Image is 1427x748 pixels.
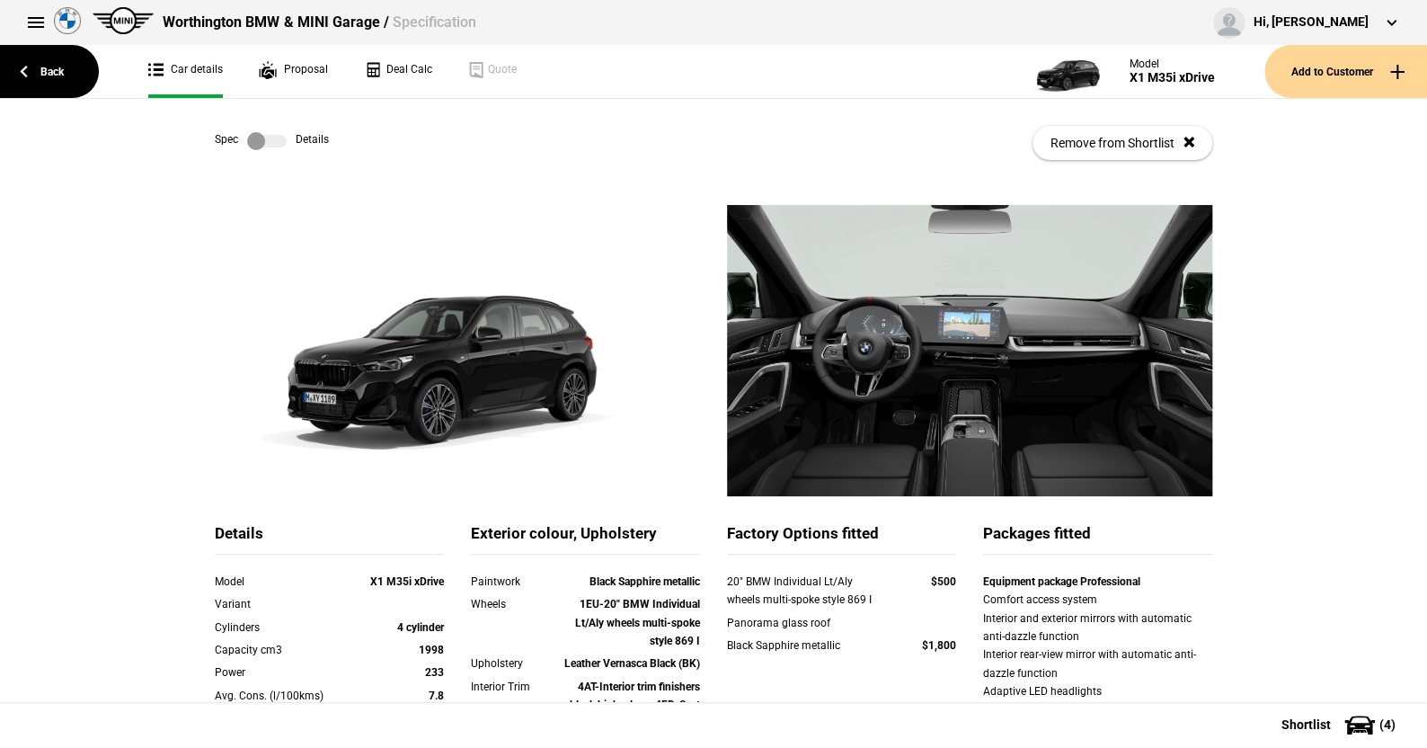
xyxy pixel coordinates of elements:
img: bmw.png [54,7,81,34]
span: ( 4 ) [1379,718,1396,731]
strong: 4AT-Interior trim finishers black high-gloss, 4FD-Seat adjustment, rear seats [570,681,700,730]
strong: X1 M35i xDrive [370,575,444,588]
div: Model [215,573,352,591]
div: Hi, [PERSON_NAME] [1254,13,1369,31]
button: Add to Customer [1264,45,1427,98]
strong: 1998 [419,644,444,656]
span: Specification [392,13,475,31]
div: Panorama glass roof [727,614,888,632]
div: Factory Options fitted [727,523,956,555]
span: Shortlist [1281,718,1331,731]
strong: 4 cylinder [397,621,444,634]
strong: Leather Vernasca Black (BK) [564,657,700,670]
strong: $500 [931,575,956,588]
div: Capacity cm3 [215,641,352,659]
div: Interior Trim [471,678,563,696]
strong: 7.8 [429,690,444,702]
div: Worthington BMW & MINI Garage / [163,13,475,32]
div: Variant [215,595,352,613]
a: Car details [148,45,223,98]
div: Upholstery [471,654,563,672]
div: Details [215,523,444,555]
div: Black Sapphire metallic [727,637,888,654]
a: Proposal [259,45,328,98]
button: Shortlist(4) [1254,702,1427,747]
div: Cylinders [215,619,352,637]
div: Wheels [471,595,563,613]
div: Model [1130,58,1215,70]
div: Packages fitted [983,523,1212,555]
button: Remove from Shortlist [1033,126,1212,160]
div: Exterior colour, Upholstery [471,523,700,555]
img: mini.png [93,7,154,34]
strong: Black Sapphire metallic [589,575,700,588]
div: X1 M35i xDrive [1130,70,1215,85]
strong: 1EU-20" BMW Individual Lt/Aly wheels multi-spoke style 869 I [575,598,700,647]
strong: $1,800 [922,639,956,652]
a: Deal Calc [364,45,432,98]
div: Spec Details [215,132,329,150]
strong: 233 [425,666,444,679]
strong: Equipment package Professional [983,575,1140,588]
div: 20" BMW Individual Lt/Aly wheels multi-spoke style 869 I [727,573,888,610]
div: Paintwork [471,573,563,591]
div: Power [215,663,352,681]
div: Avg. Cons. (l/100kms) [215,687,352,705]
